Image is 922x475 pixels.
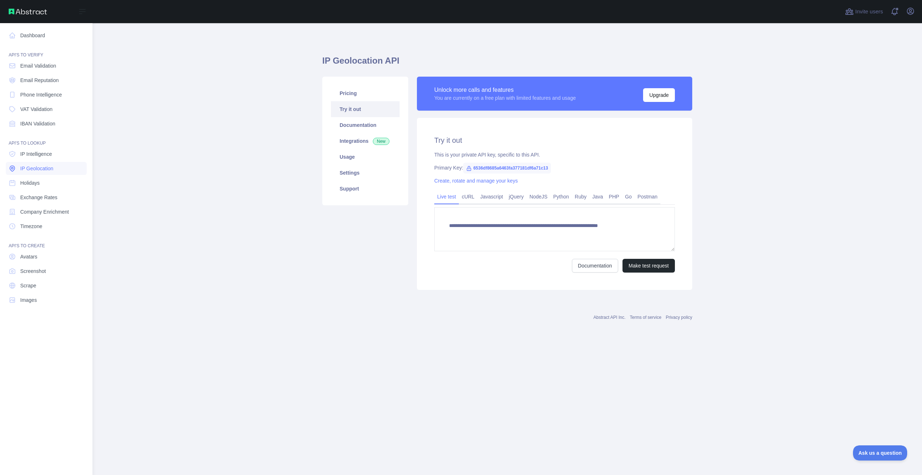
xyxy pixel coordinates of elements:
[331,101,400,117] a: Try it out
[20,268,46,275] span: Screenshot
[622,191,635,202] a: Go
[331,165,400,181] a: Settings
[331,149,400,165] a: Usage
[477,191,506,202] a: Javascript
[434,164,675,171] div: Primary Key:
[855,8,883,16] span: Invite users
[6,250,87,263] a: Avatars
[434,151,675,158] div: This is your private API key, specific to this API.
[572,191,590,202] a: Ruby
[606,191,622,202] a: PHP
[20,194,57,201] span: Exchange Rates
[20,179,40,187] span: Holidays
[20,62,56,69] span: Email Validation
[506,191,526,202] a: jQuery
[20,150,52,158] span: IP Intelligence
[434,191,459,202] a: Live test
[622,259,675,273] button: Make test request
[6,29,87,42] a: Dashboard
[550,191,572,202] a: Python
[20,282,36,289] span: Scrape
[331,85,400,101] a: Pricing
[9,9,47,14] img: Abstract API
[6,43,87,58] div: API'S TO VERIFY
[643,88,675,102] button: Upgrade
[322,55,692,72] h1: IP Geolocation API
[434,178,518,184] a: Create, rotate and manage your keys
[6,162,87,175] a: IP Geolocation
[20,120,55,127] span: IBAN Validation
[6,279,87,292] a: Scrape
[459,191,477,202] a: cURL
[20,77,59,84] span: Email Reputation
[434,135,675,145] h2: Try it out
[6,205,87,218] a: Company Enrichment
[6,117,87,130] a: IBAN Validation
[853,445,908,461] iframe: Toggle Customer Support
[331,117,400,133] a: Documentation
[20,223,42,230] span: Timezone
[331,133,400,149] a: Integrations New
[6,132,87,146] div: API'S TO LOOKUP
[6,147,87,161] a: IP Intelligence
[331,181,400,197] a: Support
[594,315,626,320] a: Abstract API Inc.
[6,103,87,116] a: VAT Validation
[20,106,52,113] span: VAT Validation
[20,296,37,304] span: Images
[6,234,87,249] div: API'S TO CREATE
[666,315,692,320] a: Privacy policy
[463,163,551,174] span: 6536df8685a6463fa377181df6a71c13
[20,91,62,98] span: Phone Intelligence
[20,165,53,172] span: IP Geolocation
[6,176,87,189] a: Holidays
[590,191,606,202] a: Java
[434,94,576,102] div: You are currently on a free plan with limited features and usage
[526,191,550,202] a: NodeJS
[6,191,87,204] a: Exchange Rates
[373,138,389,145] span: New
[434,86,576,94] div: Unlock more calls and features
[6,59,87,72] a: Email Validation
[20,208,69,215] span: Company Enrichment
[6,294,87,307] a: Images
[6,220,87,233] a: Timezone
[572,259,618,273] a: Documentation
[635,191,660,202] a: Postman
[6,88,87,101] a: Phone Intelligence
[20,253,37,260] span: Avatars
[844,6,884,17] button: Invite users
[6,74,87,87] a: Email Reputation
[630,315,661,320] a: Terms of service
[6,265,87,278] a: Screenshot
